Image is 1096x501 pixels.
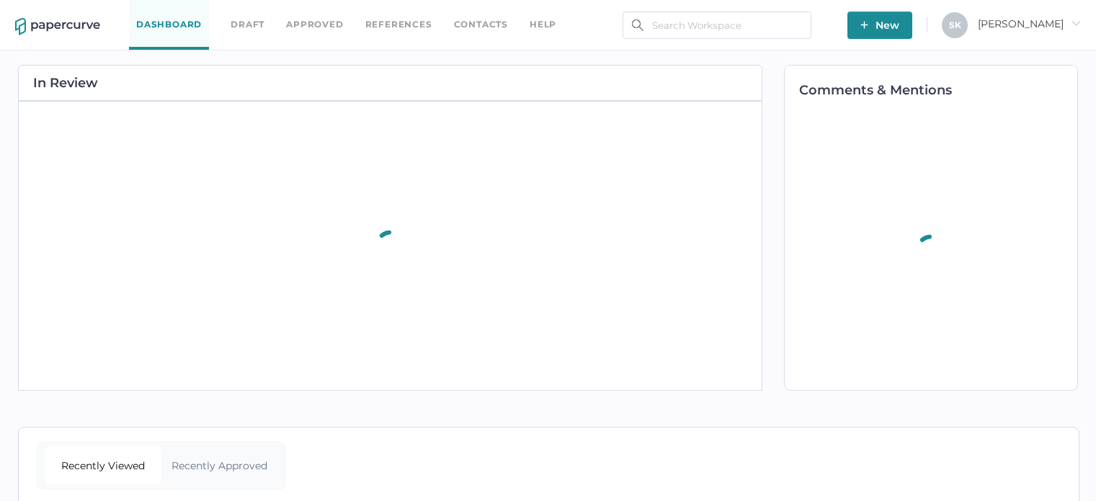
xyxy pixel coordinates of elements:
span: S K [949,19,961,30]
h2: In Review [33,76,98,89]
img: plus-white.e19ec114.svg [860,21,868,29]
div: Recently Viewed [45,447,161,484]
button: New [847,12,912,39]
input: Search Workspace [623,12,811,39]
img: search.bf03fe8b.svg [632,19,643,31]
i: arrow_right [1071,18,1081,28]
span: New [860,12,899,39]
div: animation [901,217,961,283]
a: References [365,17,432,32]
div: help [530,17,556,32]
img: papercurve-logo-colour.7244d18c.svg [15,18,100,35]
a: Contacts [454,17,508,32]
a: Approved [286,17,343,32]
span: [PERSON_NAME] [978,17,1081,30]
h2: Comments & Mentions [799,84,1077,97]
div: animation [361,213,420,279]
div: Recently Approved [161,447,278,484]
a: Draft [231,17,264,32]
